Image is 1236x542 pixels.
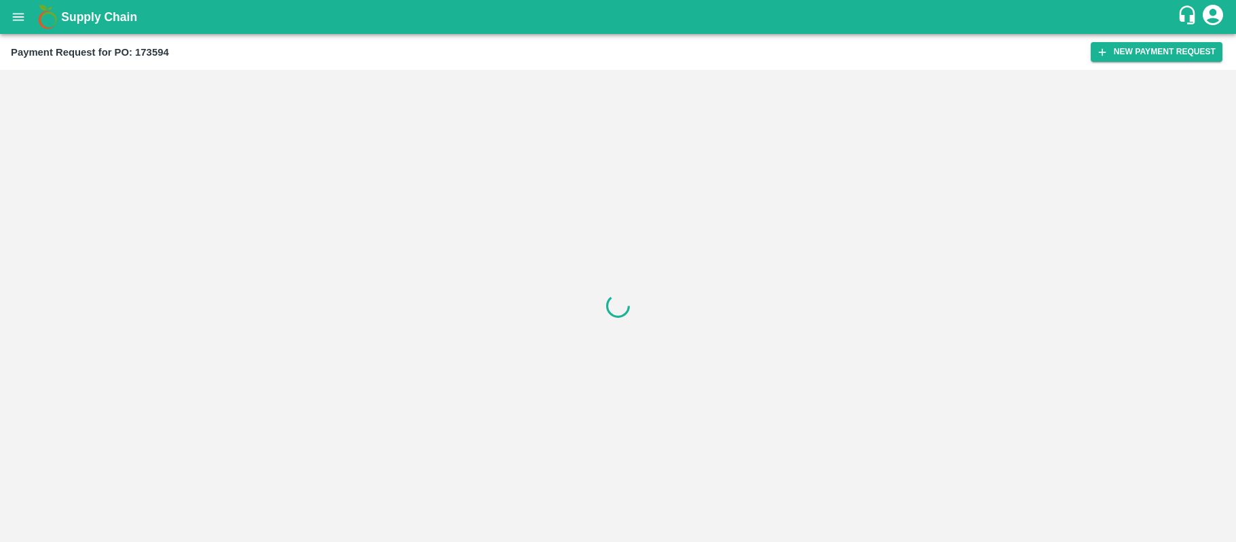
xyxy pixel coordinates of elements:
[61,7,1177,26] a: Supply Chain
[34,3,61,31] img: logo
[1177,5,1201,29] div: customer-support
[1201,3,1225,31] div: account of current user
[3,1,34,33] button: open drawer
[1091,42,1222,62] button: New Payment Request
[61,10,137,24] b: Supply Chain
[11,47,169,58] b: Payment Request for PO: 173594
